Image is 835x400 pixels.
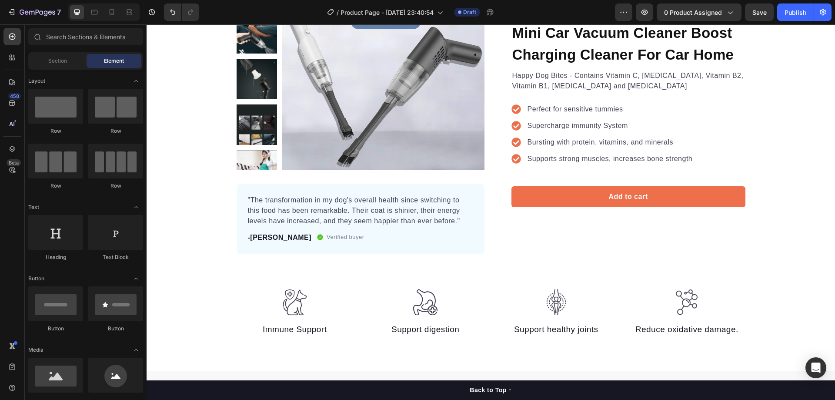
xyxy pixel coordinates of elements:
[381,80,546,90] p: Perfect for sensitive tummies
[785,8,806,17] div: Publish
[7,159,21,166] div: Beta
[88,182,143,190] div: Row
[28,346,43,354] span: Media
[180,208,218,217] p: Verified buyer
[3,3,65,21] button: 7
[88,127,143,135] div: Row
[129,272,143,286] span: Toggle open
[527,265,553,291] img: 495611768014373769-1cbd2799-6668-40fe-84ba-e8b6c9135f18.svg
[381,96,546,107] p: Supercharge immunity System
[88,325,143,333] div: Button
[57,7,61,17] p: 7
[28,127,83,135] div: Row
[381,129,546,140] p: Supports strong muscles, increases bone strength
[397,265,423,291] img: 495611768014373769-d4ab8aed-d63a-4024-af0b-f0a1f434b09a.svg
[337,8,339,17] span: /
[752,9,767,16] span: Save
[745,3,774,21] button: Save
[352,299,468,312] p: Support healthy joints
[462,167,501,178] div: Add to cart
[28,275,44,282] span: Button
[381,113,546,123] p: Bursting with protein, vitamins, and minerals
[483,299,598,312] p: Reduce oxidative damage.
[104,57,124,65] span: Element
[129,200,143,214] span: Toggle open
[135,265,161,291] img: 495611768014373769-102daaca-9cf2-4711-8f44-7b8313c0763d.svg
[28,77,45,85] span: Layout
[805,357,826,378] div: Open Intercom Messenger
[164,3,199,21] div: Undo/Redo
[28,325,83,333] div: Button
[28,253,83,261] div: Heading
[341,8,434,17] span: Product Page - [DATE] 23:40:54
[28,182,83,190] div: Row
[365,162,599,183] button: Add to cart
[48,57,67,65] span: Section
[8,93,21,100] div: 450
[664,8,722,17] span: 0 product assigned
[366,46,598,67] p: Happy Dog Bites - Contains Vitamin C, [MEDICAL_DATA], Vitamin B2, Vitamin B1, [MEDICAL_DATA] and ...
[129,343,143,357] span: Toggle open
[221,299,337,312] p: Support digestion
[147,24,835,400] iframe: Design area
[129,74,143,88] span: Toggle open
[323,361,365,370] div: Back to Top ↑
[266,265,292,291] img: 495611768014373769-1841055a-c466-405c-aa1d-460d2394428c.svg
[463,8,476,16] span: Draft
[777,3,814,21] button: Publish
[657,3,741,21] button: 0 product assigned
[88,253,143,261] div: Text Block
[28,203,39,211] span: Text
[28,28,143,45] input: Search Sections & Elements
[91,299,206,312] p: Immune Support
